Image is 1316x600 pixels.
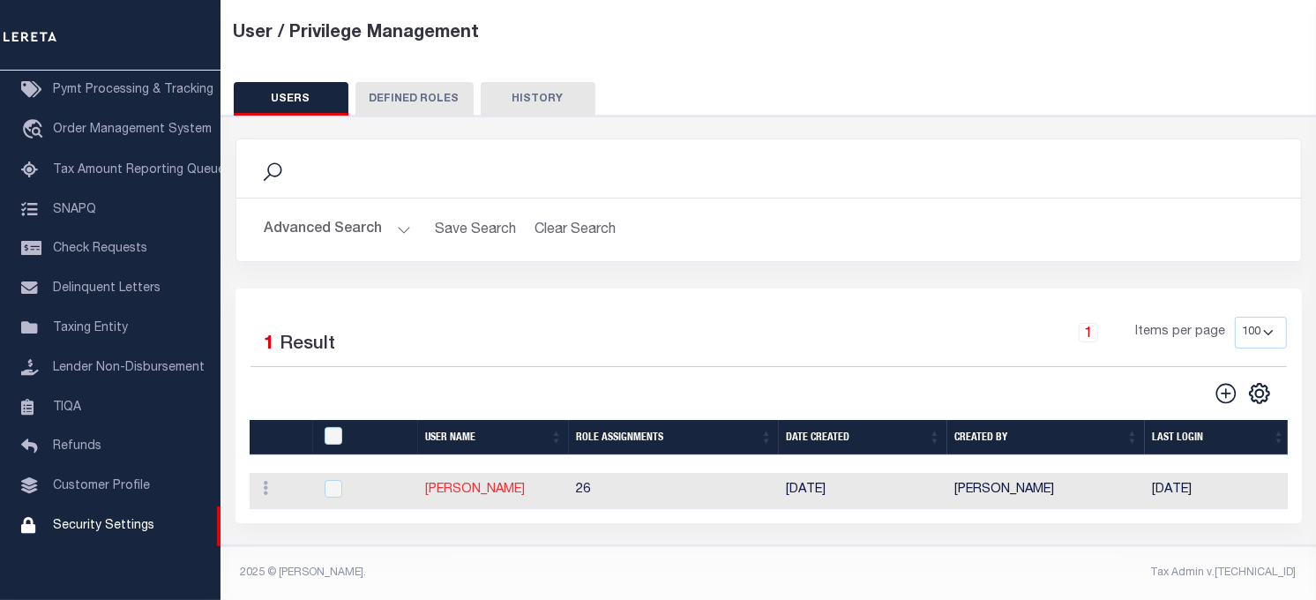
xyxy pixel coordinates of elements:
[265,213,411,247] button: Advanced Search
[425,484,525,496] a: [PERSON_NAME]
[53,362,205,374] span: Lender Non-Disbursement
[53,480,150,492] span: Customer Profile
[228,565,769,581] div: 2025 © [PERSON_NAME].
[947,420,1145,456] th: Created By: activate to sort column ascending
[1079,323,1098,342] a: 1
[781,565,1297,581] div: Tax Admin v.[TECHNICAL_ID]
[280,331,336,359] label: Result
[234,82,348,116] button: USERS
[21,119,49,142] i: travel_explore
[53,520,154,532] span: Security Settings
[779,420,947,456] th: Date Created: activate to sort column ascending
[569,420,779,456] th: Role Assignments: activate to sort column ascending
[1136,323,1226,342] span: Items per page
[53,243,147,255] span: Check Requests
[53,322,128,334] span: Taxing Entity
[53,440,101,453] span: Refunds
[569,473,779,509] td: 26
[355,82,474,116] button: DEFINED ROLES
[1145,473,1291,509] td: [DATE]
[265,335,275,354] span: 1
[53,164,225,176] span: Tax Amount Reporting Queue
[418,420,569,456] th: User Name: activate to sort column ascending
[53,124,212,136] span: Order Management System
[481,82,595,116] button: HISTORY
[425,213,527,247] button: Save Search
[53,282,161,295] span: Delinquent Letters
[53,401,81,413] span: TIQA
[53,203,96,215] span: SNAPQ
[313,420,418,456] th: UserID
[1145,420,1291,456] th: Last Login: activate to sort column ascending
[779,473,947,509] td: [DATE]
[947,473,1145,509] td: [PERSON_NAME]
[234,20,1304,47] div: User / Privilege Management
[527,213,624,247] button: Clear Search
[53,84,213,96] span: Pymt Processing & Tracking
